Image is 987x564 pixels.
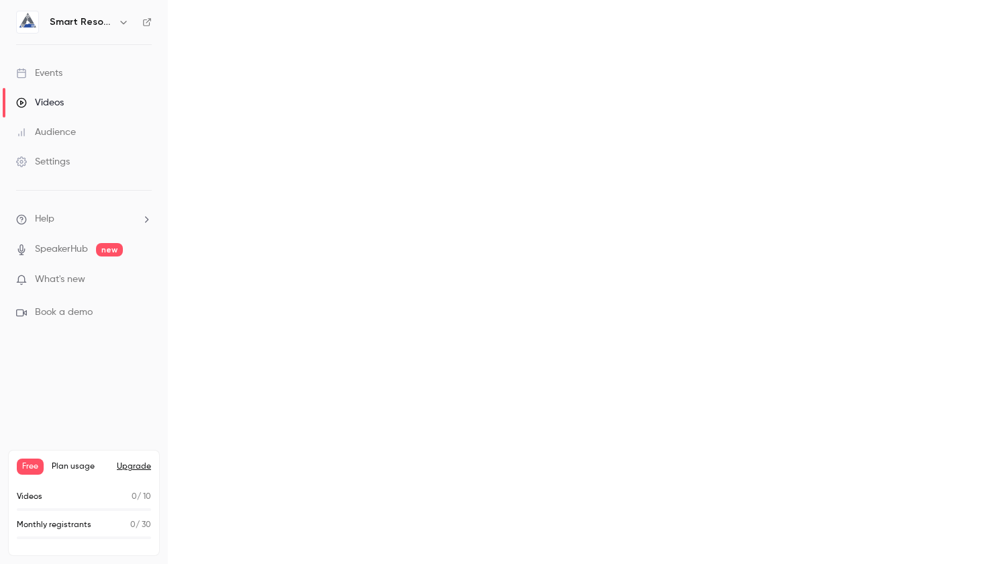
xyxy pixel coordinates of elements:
[52,461,109,472] span: Plan usage
[16,155,70,169] div: Settings
[17,491,42,503] p: Videos
[16,66,62,80] div: Events
[117,461,151,472] button: Upgrade
[16,126,76,139] div: Audience
[35,242,88,256] a: SpeakerHub
[136,274,152,286] iframe: Noticeable Trigger
[35,273,85,287] span: What's new
[17,11,38,33] img: Smart Resources Group
[16,212,152,226] li: help-dropdown-opener
[132,493,137,501] span: 0
[16,96,64,109] div: Videos
[35,305,93,320] span: Book a demo
[35,212,54,226] span: Help
[130,521,136,529] span: 0
[17,519,91,531] p: Monthly registrants
[96,243,123,256] span: new
[50,15,113,29] h6: Smart Resources Group
[17,459,44,475] span: Free
[132,491,151,503] p: / 10
[130,519,151,531] p: / 30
